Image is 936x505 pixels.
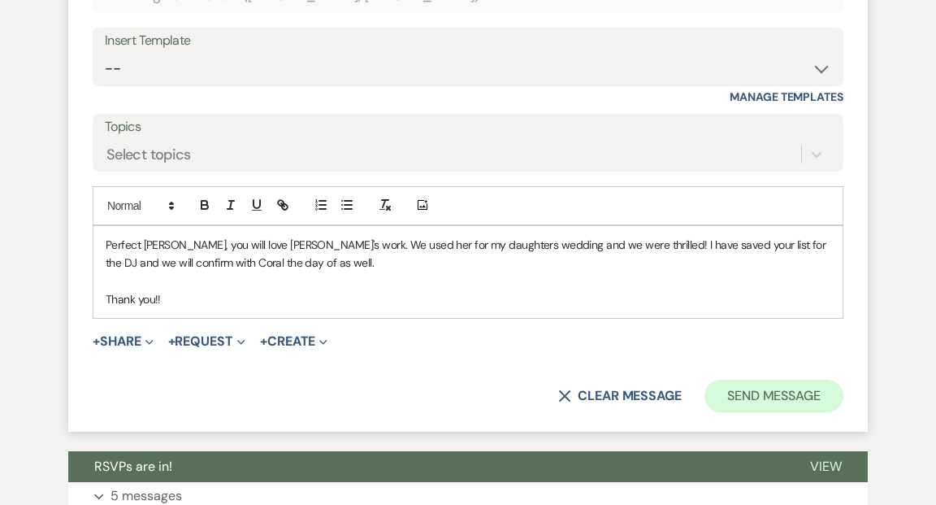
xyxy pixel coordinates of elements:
span: RSVPs are in! [94,458,172,475]
label: Topics [105,115,831,139]
p: Thank you!! [106,290,830,308]
button: Create [260,335,327,348]
button: Request [168,335,245,348]
button: RSVPs are in! [68,451,784,482]
a: Manage Templates [730,89,843,104]
button: View [784,451,868,482]
span: + [93,335,100,348]
span: + [168,335,175,348]
button: Clear message [558,390,682,403]
div: Select topics [106,143,191,165]
span: View [810,458,842,475]
span: + [260,335,267,348]
div: Insert Template [105,29,831,53]
button: Send Message [704,380,843,412]
button: Share [93,335,154,348]
p: Perfect [PERSON_NAME], you will love [PERSON_NAME]'s work. We used her for my daughters wedding a... [106,236,830,272]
